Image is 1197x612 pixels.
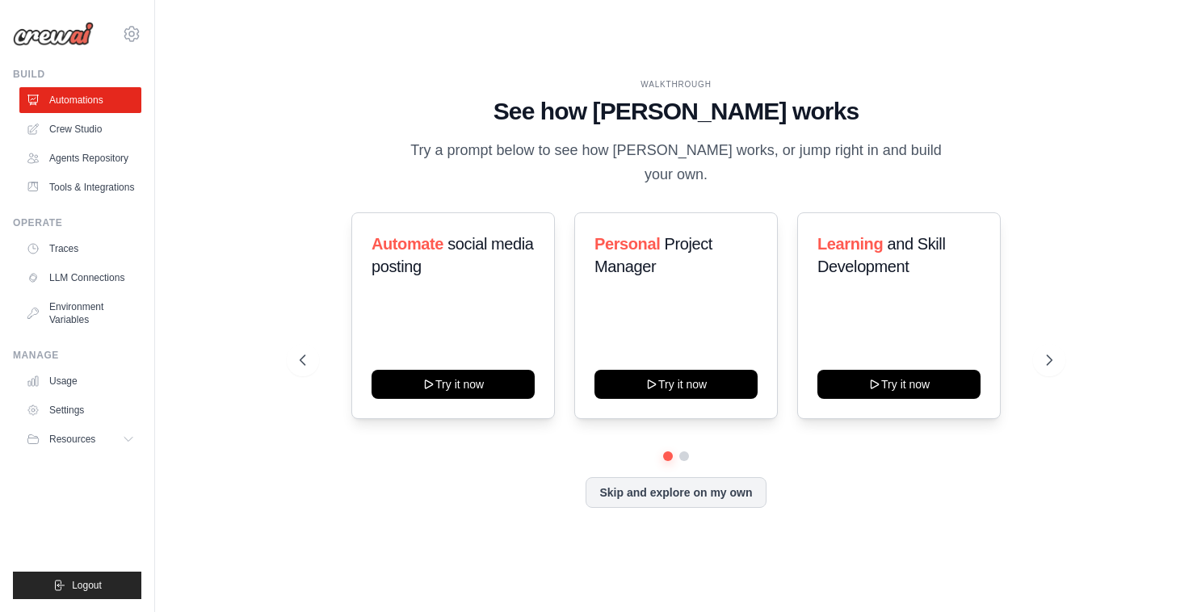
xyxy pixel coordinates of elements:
[19,236,141,262] a: Traces
[817,370,981,399] button: Try it now
[19,265,141,291] a: LLM Connections
[817,235,883,253] span: Learning
[372,370,535,399] button: Try it now
[13,349,141,362] div: Manage
[13,572,141,599] button: Logout
[372,235,534,275] span: social media posting
[300,97,1053,126] h1: See how [PERSON_NAME] works
[594,235,712,275] span: Project Manager
[19,426,141,452] button: Resources
[594,370,758,399] button: Try it now
[19,87,141,113] a: Automations
[49,433,95,446] span: Resources
[372,235,443,253] span: Automate
[586,477,766,508] button: Skip and explore on my own
[19,116,141,142] a: Crew Studio
[19,294,141,333] a: Environment Variables
[13,216,141,229] div: Operate
[594,235,660,253] span: Personal
[72,579,102,592] span: Logout
[19,145,141,171] a: Agents Repository
[19,368,141,394] a: Usage
[817,235,945,275] span: and Skill Development
[19,397,141,423] a: Settings
[13,22,94,46] img: Logo
[13,68,141,81] div: Build
[300,78,1053,90] div: WALKTHROUGH
[405,139,947,187] p: Try a prompt below to see how [PERSON_NAME] works, or jump right in and build your own.
[19,174,141,200] a: Tools & Integrations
